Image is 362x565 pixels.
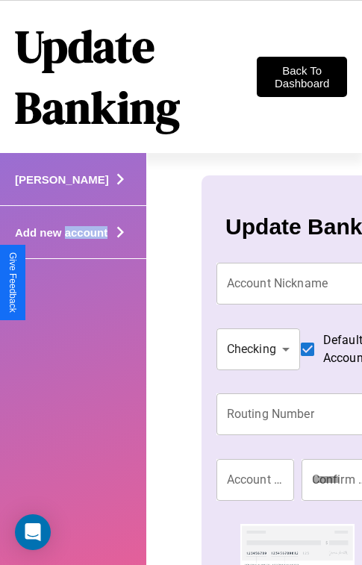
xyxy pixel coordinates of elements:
[7,252,18,313] div: Give Feedback
[257,57,347,97] button: Back To Dashboard
[15,173,109,186] h4: [PERSON_NAME]
[15,16,257,138] h1: Update Banking
[15,514,51,550] div: Open Intercom Messenger
[216,328,300,370] div: Checking
[15,226,107,239] h4: Add new account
